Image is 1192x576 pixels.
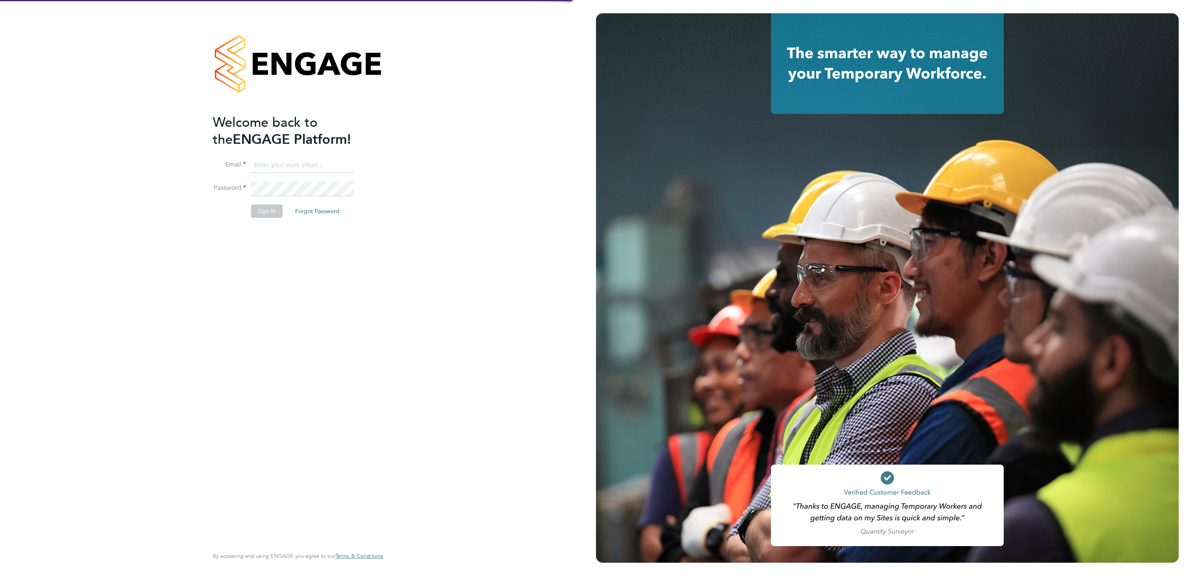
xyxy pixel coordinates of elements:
span: By accessing and using ENGAGE you agree to our [213,552,383,559]
h2: ENGAGE Platform! [213,114,375,148]
span: Welcome back to the [213,114,318,148]
label: Email [213,160,246,169]
label: Password [213,184,246,192]
button: Sign In [251,204,283,218]
input: Enter your work email... [251,158,354,173]
span: Terms & Conditions [335,552,383,559]
button: Forgot Password [288,204,346,218]
a: Terms & Conditions [335,553,383,559]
